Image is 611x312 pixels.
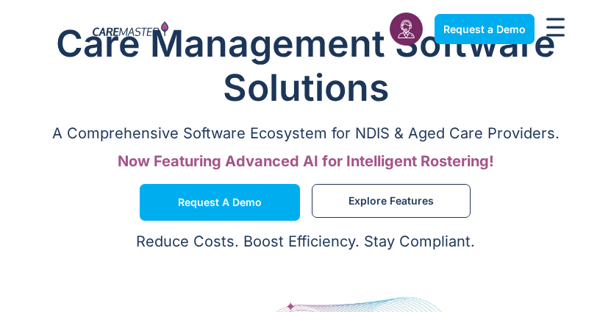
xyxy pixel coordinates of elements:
a: Request a Demo [435,14,535,44]
p: A Comprehensive Software Ecosystem for NDIS & Aged Care Providers. [15,124,596,142]
span: Request a Demo [443,23,526,35]
h1: Care Management Software Solutions [15,21,596,110]
a: Explore Features [312,184,471,218]
div: Menu Toggle [546,18,565,40]
span: Now Featuring Advanced AI for Intelligent Rostering! [118,152,494,170]
img: CareMaster Logo [93,21,168,38]
span: Explore Features [349,197,434,205]
a: Request a Demo [140,184,300,221]
p: Reduce Costs. Boost Efficiency. Stay Compliant. [9,233,602,250]
span: Request a Demo [178,199,262,206]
